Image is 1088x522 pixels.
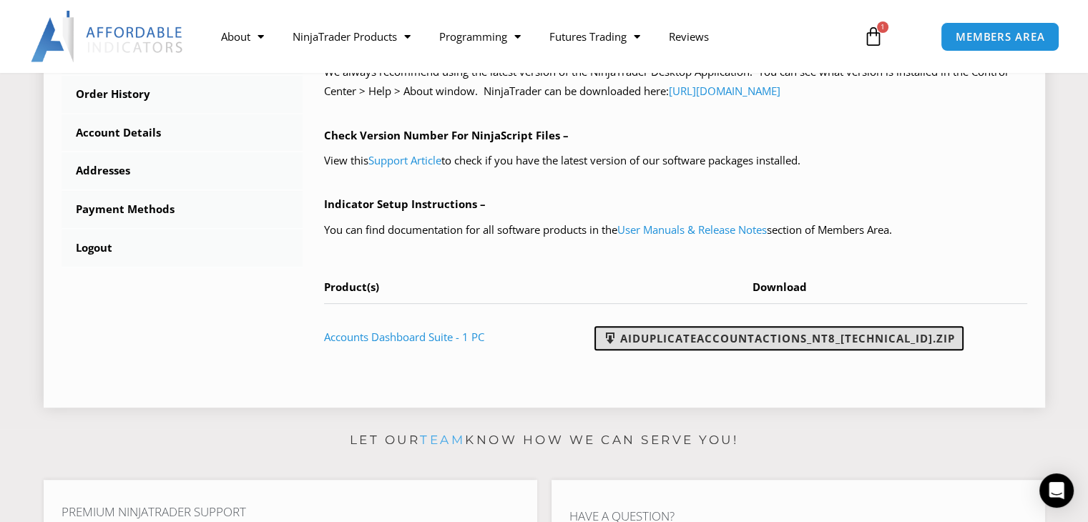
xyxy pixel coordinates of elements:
[594,326,964,350] a: AIDuplicateAccountActions_NT8_[TECHNICAL_ID].zip
[842,16,905,57] a: 1
[324,62,1027,102] p: We always recommend using the latest version of the NinjaTrader Desktop Application. You can see ...
[324,151,1027,171] p: View this to check if you have the latest version of our software packages installed.
[368,153,441,167] a: Support Article
[753,280,807,294] span: Download
[324,197,486,211] b: Indicator Setup Instructions –
[617,222,767,237] a: User Manuals & Release Notes
[207,20,278,53] a: About
[62,76,303,113] a: Order History
[324,330,484,344] a: Accounts Dashboard Suite - 1 PC
[956,31,1045,42] span: MEMBERS AREA
[425,20,535,53] a: Programming
[420,433,465,447] a: team
[324,220,1027,240] p: You can find documentation for all software products in the section of Members Area.
[62,230,303,267] a: Logout
[62,114,303,152] a: Account Details
[62,505,519,519] h4: Premium NinjaTrader Support
[278,20,425,53] a: NinjaTrader Products
[62,152,303,189] a: Addresses
[1039,473,1074,508] div: Open Intercom Messenger
[669,84,780,98] a: [URL][DOMAIN_NAME]
[31,11,185,62] img: LogoAI | Affordable Indicators – NinjaTrader
[324,128,569,142] b: Check Version Number For NinjaScript Files –
[535,20,655,53] a: Futures Trading
[62,191,303,228] a: Payment Methods
[941,22,1060,51] a: MEMBERS AREA
[877,21,888,33] span: 1
[324,280,379,294] span: Product(s)
[655,20,723,53] a: Reviews
[207,20,849,53] nav: Menu
[44,429,1045,452] p: Let our know how we can serve you!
